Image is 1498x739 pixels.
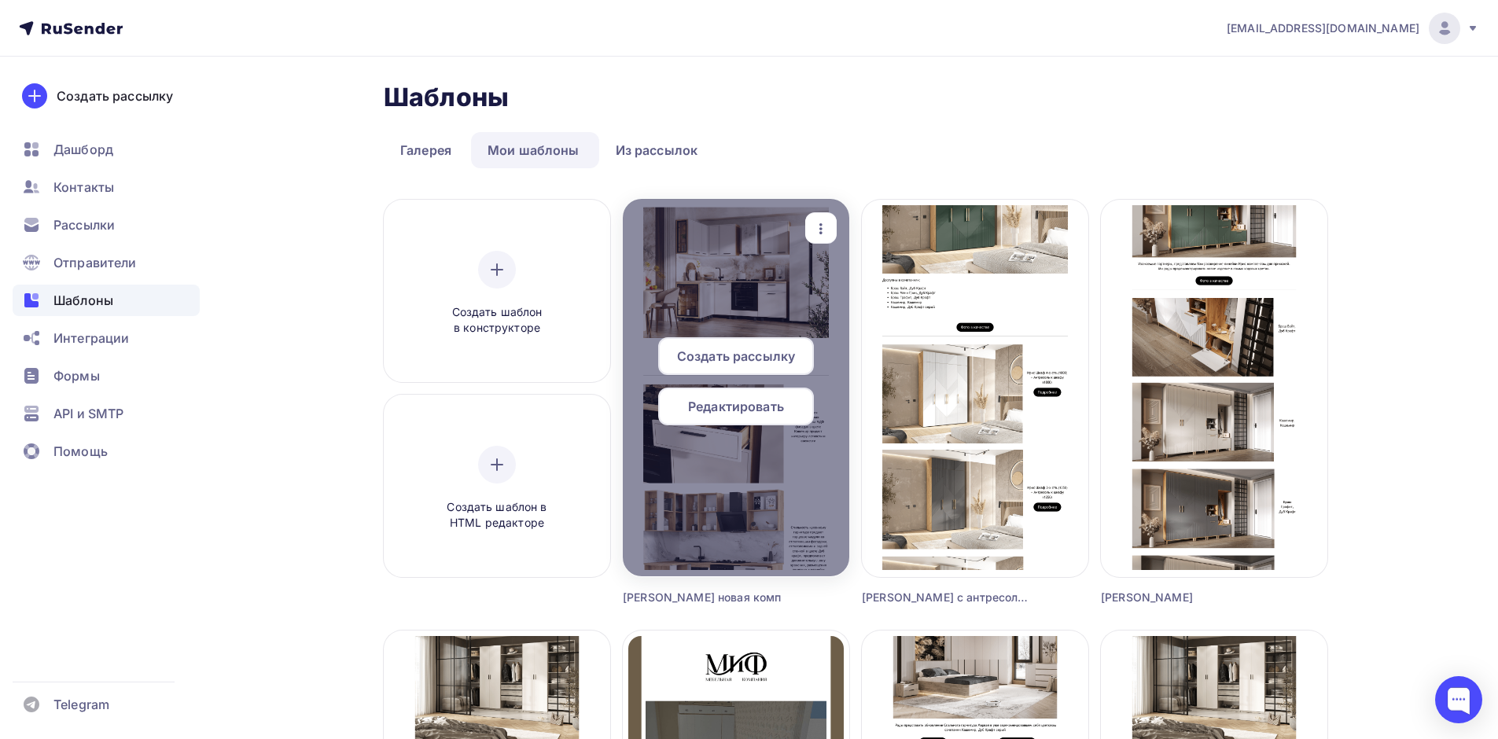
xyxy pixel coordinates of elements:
span: Создать шаблон в конструкторе [422,304,572,336]
a: Отправители [13,247,200,278]
a: Формы [13,360,200,392]
h2: Шаблоны [384,82,509,113]
span: Рассылки [53,215,115,234]
a: Контакты [13,171,200,203]
span: API и SMTP [53,404,123,423]
span: Редактировать [688,397,784,416]
span: Формы [53,366,100,385]
span: Контакты [53,178,114,197]
span: Дашборд [53,140,113,159]
span: Создать шаблон в HTML редакторе [422,499,572,531]
span: Помощь [53,442,108,461]
span: Telegram [53,695,109,714]
div: [PERSON_NAME] новая комп [623,590,793,605]
div: Создать рассылку [57,86,173,105]
div: [PERSON_NAME] [1101,590,1271,605]
a: Рассылки [13,209,200,241]
a: Галерея [384,132,468,168]
a: Мои шаблоны [471,132,596,168]
span: [EMAIL_ADDRESS][DOMAIN_NAME] [1227,20,1419,36]
span: Интеграции [53,329,129,347]
a: [EMAIL_ADDRESS][DOMAIN_NAME] [1227,13,1479,44]
span: Отправители [53,253,137,272]
a: Из рассылок [599,132,715,168]
div: [PERSON_NAME] с антресолями [862,590,1032,605]
span: Шаблоны [53,291,113,310]
a: Дашборд [13,134,200,165]
a: Шаблоны [13,285,200,316]
span: Создать рассылку [677,347,795,366]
